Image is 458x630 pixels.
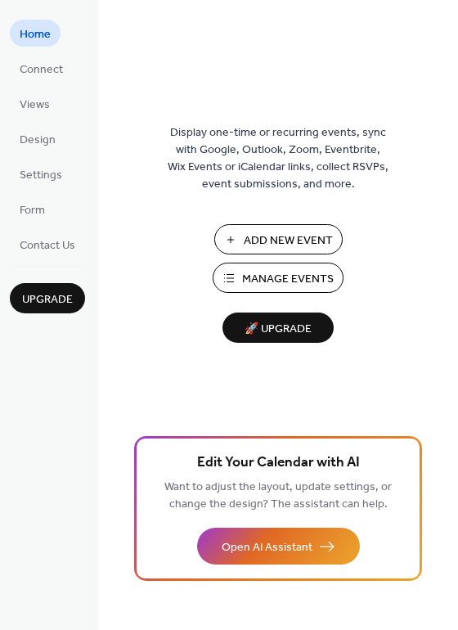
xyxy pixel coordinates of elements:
[10,196,55,223] a: Form
[214,224,343,254] button: Add New Event
[242,271,334,288] span: Manage Events
[10,90,60,117] a: Views
[168,124,388,193] span: Display one-time or recurring events, sync with Google, Outlook, Zoom, Eventbrite, Wix Events or ...
[232,318,324,340] span: 🚀 Upgrade
[213,263,343,293] button: Manage Events
[20,132,56,149] span: Design
[197,528,360,565] button: Open AI Assistant
[164,476,392,515] span: Want to adjust the layout, update settings, or change the design? The assistant can help.
[10,55,73,82] a: Connect
[10,125,65,152] a: Design
[10,231,85,258] a: Contact Us
[20,97,50,114] span: Views
[20,167,62,184] span: Settings
[20,202,45,219] span: Form
[10,160,72,187] a: Settings
[20,237,75,254] span: Contact Us
[197,452,360,475] span: Edit Your Calendar with AI
[222,539,312,556] span: Open AI Assistant
[20,61,63,79] span: Connect
[20,26,51,43] span: Home
[10,283,85,313] button: Upgrade
[222,313,334,343] button: 🚀 Upgrade
[10,20,61,47] a: Home
[244,232,333,250] span: Add New Event
[22,291,73,308] span: Upgrade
